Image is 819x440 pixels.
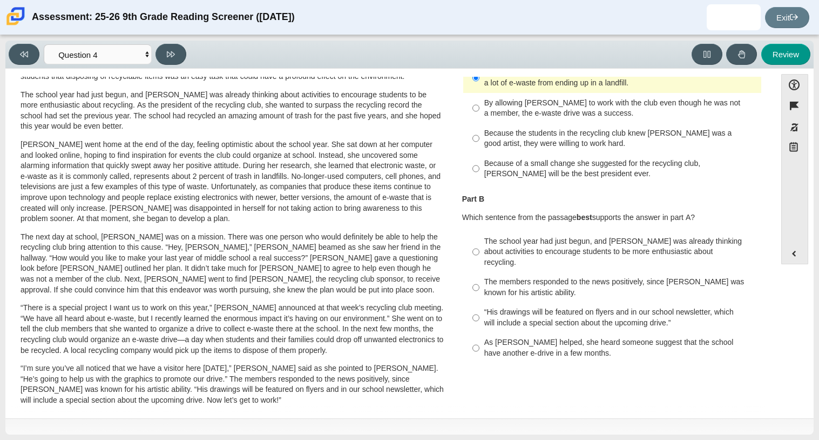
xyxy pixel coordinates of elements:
div: Assessment: 25-26 9th Grade Reading Screener ([DATE]) [32,4,295,30]
p: [PERSON_NAME] went home at the end of the day, feeling optimistic about the school year. She sat ... [21,139,444,224]
div: Because of a small change she suggested for the recycling club, [PERSON_NAME] will be the best pr... [484,158,757,179]
div: As [PERSON_NAME] helped, she heard someone suggest that the school have another e-drive in a few ... [484,337,757,358]
button: Flag item [781,95,808,116]
div: The members responded to the news positively, since [PERSON_NAME] was known for his artistic abil... [484,277,757,298]
button: Raise Your Hand [726,44,757,65]
a: Exit [765,7,809,28]
b: best [577,212,592,222]
p: “I’m sure you’ve all noticed that we have a visitor here [DATE],” [PERSON_NAME] said as she point... [21,363,444,405]
div: Because the students in the recycling club knew [PERSON_NAME] was a good artist, they were willin... [484,128,757,149]
button: Notepad [781,138,808,160]
p: The next day at school, [PERSON_NAME] was on a mission. There was one person who would definitely... [21,232,444,296]
button: Expand menu. Displays the button labels. [782,243,808,264]
p: Which sentence from the passage supports the answer in part A? [462,212,762,223]
p: “There is a special project I want us to work on this year,” [PERSON_NAME] announced at that week... [21,303,444,356]
p: The school year had just begun, and [PERSON_NAME] was already thinking about activities to encour... [21,90,444,132]
button: Toggle response masking [781,117,808,138]
button: Review [761,44,810,65]
div: “His drawings will be featured on flyers and in our school newsletter, which will include a speci... [484,307,757,328]
div: The school year had just begun, and [PERSON_NAME] was already thinking about activities to encour... [484,236,757,268]
button: Open Accessibility Menu [781,74,808,95]
b: Part B [462,194,484,204]
div: Assessment items [11,74,770,414]
div: By determining a new project for the recycling club, [PERSON_NAME] keeps a lot of e-waste from en... [484,68,757,89]
div: By allowing [PERSON_NAME] to work with the club even though he was not a member, the e-waste driv... [484,98,757,119]
img: Carmen School of Science & Technology [4,5,27,28]
a: Carmen School of Science & Technology [4,20,27,29]
img: irwin.sanchezsaave.3yzbGP [725,9,742,26]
